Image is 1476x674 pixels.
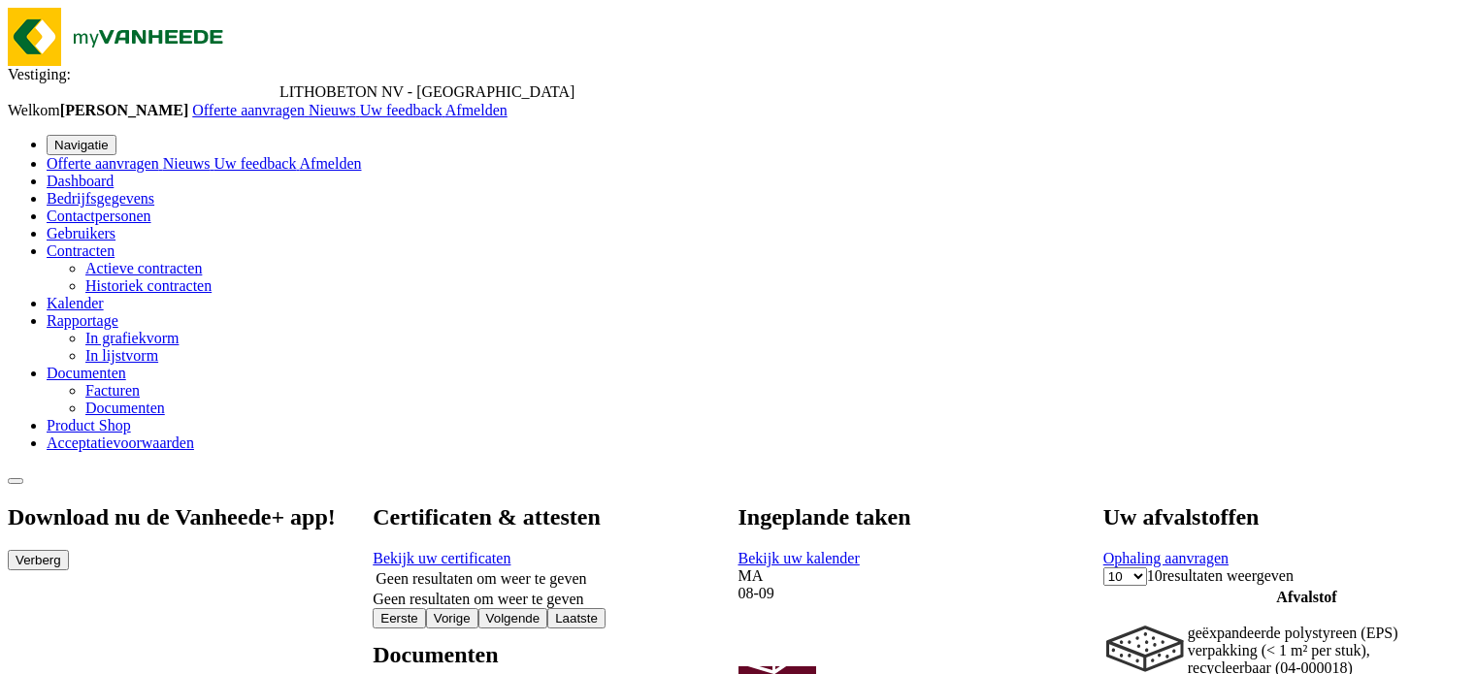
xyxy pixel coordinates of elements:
[47,173,114,189] a: Dashboard
[85,400,165,416] a: Documenten
[214,155,300,172] a: Uw feedback
[279,83,574,100] span: LITHOBETON NV - SNAASKERKE
[309,102,356,118] span: Nieuws
[47,434,194,451] a: Acceptatievoorwaarden
[47,155,159,172] span: Offerte aanvragen
[426,608,478,628] button: Previous
[738,585,1249,602] div: 08-09
[738,504,1249,530] h2: Ingeplande taken
[1163,567,1294,584] label: resultaten weergeven
[163,155,214,172] a: Nieuws
[47,365,126,381] a: Documenten
[373,608,426,628] button: First
[1147,567,1163,584] span: 10
[163,155,211,172] span: Nieuws
[60,102,188,118] strong: [PERSON_NAME]
[738,550,860,566] a: Bekijk uw kalender
[373,608,672,628] nav: pagination
[1103,504,1428,530] h2: Uw afvalstoffen
[85,330,179,346] a: In grafiekvorm
[47,208,151,224] a: Contactpersonen
[47,242,115,259] a: Contracten
[8,66,71,82] span: Vestiging:
[1103,550,1229,566] a: Ophaling aanvragen
[1276,589,1336,605] span: Afvalstof
[360,102,443,118] span: Uw feedback
[47,190,154,207] a: Bedrijfsgegevens
[85,277,212,294] a: Historiek contracten
[738,567,1249,585] div: MA
[16,553,61,567] span: Verberg
[192,102,309,118] a: Offerte aanvragen
[47,295,104,311] a: Kalender
[47,155,163,172] a: Offerte aanvragen
[375,569,670,589] td: Geen resultaten om weer te geven
[445,102,508,118] a: Afmelden
[85,347,158,364] a: In lijstvorm
[8,550,69,570] button: Verberg
[192,102,305,118] span: Offerte aanvragen
[85,382,140,399] a: Facturen
[8,102,192,118] span: Welkom
[309,102,360,118] a: Nieuws
[373,642,614,668] h2: Documenten
[478,608,548,628] button: Next
[373,591,672,608] div: Geen resultaten om weer te geven
[360,102,445,118] a: Uw feedback
[373,550,510,566] a: Bekijk uw certificaten
[47,312,118,329] a: Rapportage
[373,504,672,530] h2: Certificaten & attesten
[47,417,131,433] a: Product Shop
[8,8,241,66] img: myVanheede
[85,260,202,276] a: Actieve contracten
[547,608,606,628] button: Last
[47,225,115,241] a: Gebruikers
[300,155,362,172] a: Afmelden
[214,155,297,172] span: Uw feedback
[47,135,116,155] button: Navigatie
[54,138,109,152] span: Navigatie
